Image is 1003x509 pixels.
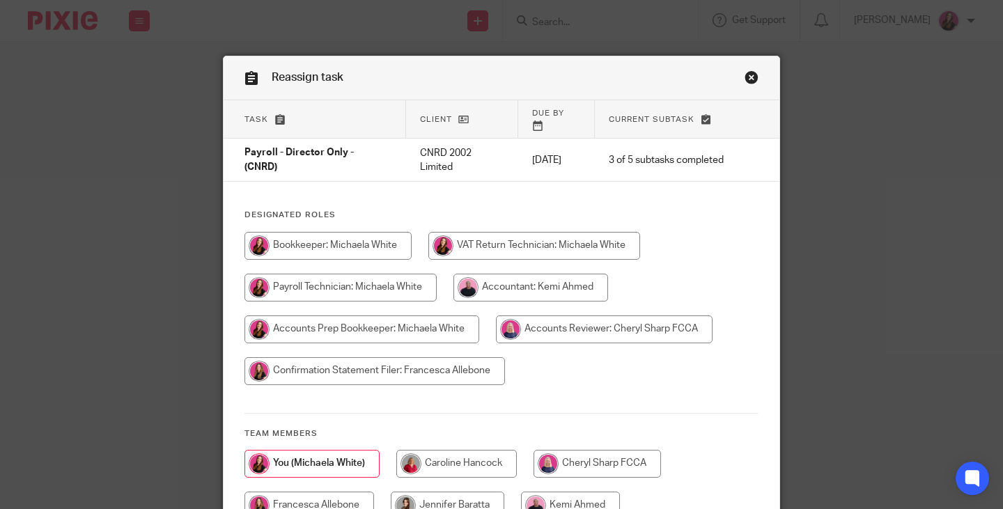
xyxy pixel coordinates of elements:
[272,72,343,83] span: Reassign task
[609,116,694,123] span: Current subtask
[420,146,504,175] p: CNRD 2002 Limited
[532,153,581,167] p: [DATE]
[532,109,564,117] span: Due by
[595,139,738,182] td: 3 of 5 subtasks completed
[420,116,452,123] span: Client
[244,428,759,439] h4: Team members
[244,148,354,173] span: Payroll - Director Only - (CNRD)
[745,70,759,89] a: Close this dialog window
[244,210,759,221] h4: Designated Roles
[244,116,268,123] span: Task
